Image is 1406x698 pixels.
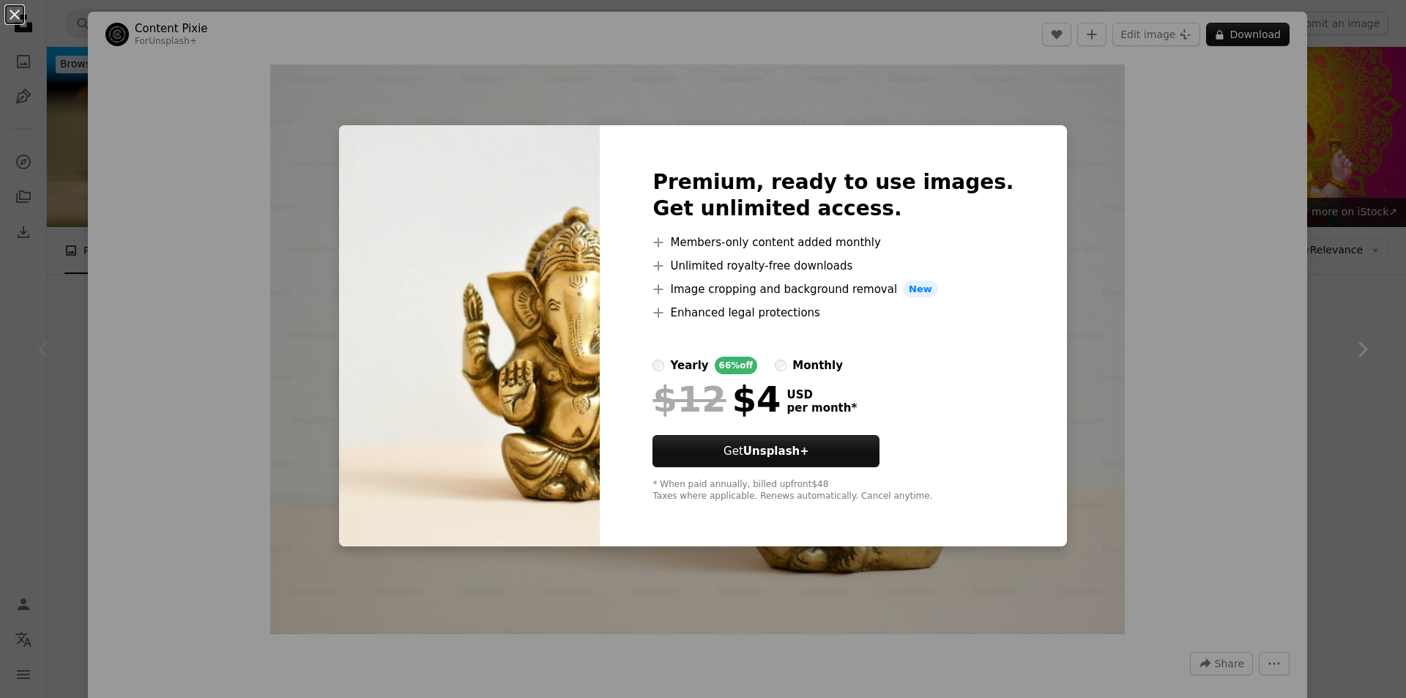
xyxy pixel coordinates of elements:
li: Members-only content added monthly [652,234,1013,251]
span: USD [786,388,857,401]
button: GetUnsplash+ [652,435,879,467]
span: New [903,281,938,298]
div: monthly [792,357,843,374]
strong: Unsplash+ [743,445,809,458]
span: per month * [786,401,857,415]
div: $4 [652,380,781,418]
li: Enhanced legal protections [652,304,1013,322]
input: monthly [775,360,786,371]
input: yearly66%off [652,360,664,371]
img: premium_photo-1669863266275-519daef503ce [339,125,600,547]
div: 66% off [715,357,758,374]
span: $12 [652,380,726,418]
h2: Premium, ready to use images. Get unlimited access. [652,169,1013,222]
div: yearly [670,357,708,374]
div: * When paid annually, billed upfront $48 Taxes where applicable. Renews automatically. Cancel any... [652,479,1013,502]
li: Unlimited royalty-free downloads [652,257,1013,275]
li: Image cropping and background removal [652,281,1013,298]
